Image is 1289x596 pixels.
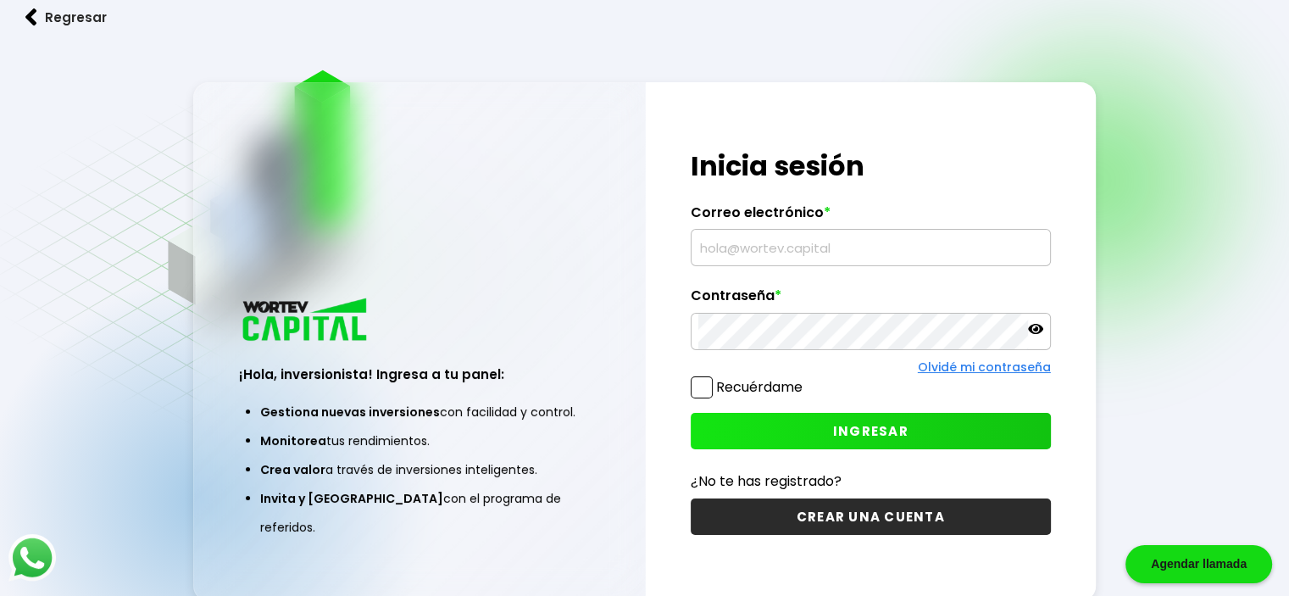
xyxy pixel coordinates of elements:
[691,471,1051,535] a: ¿No te has registrado?CREAR UNA CUENTA
[260,398,578,426] li: con facilidad y control.
[260,461,325,478] span: Crea valor
[691,287,1051,313] label: Contraseña
[691,204,1051,230] label: Correo electrónico
[260,404,440,421] span: Gestiona nuevas inversiones
[25,8,37,26] img: flecha izquierda
[833,422,908,440] span: INGRESAR
[918,359,1051,376] a: Olvidé mi contraseña
[691,471,1051,492] p: ¿No te has registrado?
[716,377,803,397] label: Recuérdame
[691,146,1051,187] h1: Inicia sesión
[691,413,1051,449] button: INGRESAR
[260,432,326,449] span: Monitorea
[239,365,599,384] h3: ¡Hola, inversionista! Ingresa a tu panel:
[260,426,578,455] li: tus rendimientos.
[239,296,373,346] img: logo_wortev_capital
[260,455,578,484] li: a través de inversiones inteligentes.
[691,499,1051,535] button: CREAR UNA CUENTA
[1125,545,1272,583] div: Agendar llamada
[260,484,578,542] li: con el programa de referidos.
[698,230,1043,265] input: hola@wortev.capital
[260,490,443,507] span: Invita y [GEOGRAPHIC_DATA]
[8,534,56,582] img: logos_whatsapp-icon.242b2217.svg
